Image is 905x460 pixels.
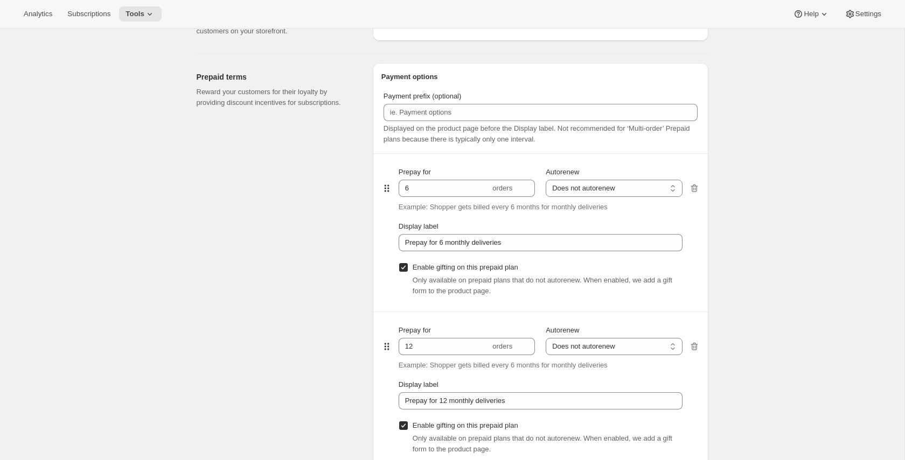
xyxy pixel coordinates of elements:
span: Autorenew [546,326,579,334]
span: Autorenew [546,168,579,176]
span: Displayed on the product page before the Display label. Not recommended for ‘Multi-order’ Prepaid... [384,124,690,143]
button: Subscriptions [61,6,117,22]
p: Example: Shopper gets billed every 6 months for monthly deliveries [399,360,608,371]
p: Reward your customers for their loyalty by providing discount incentives for subscriptions. [197,87,356,108]
span: Only available on prepaid plans that do not autorenew. When enabled, we add a gift form to the pr... [413,276,672,295]
span: Settings [855,10,881,18]
button: Tools [119,6,162,22]
span: Enable gifting on this prepaid plan [413,421,518,429]
span: Display label [399,222,438,230]
div: Prepay forordersAutorenewExample: Shopper gets billed every 6 months for monthly deliveriesDispla... [381,154,700,312]
span: Display label [399,380,438,388]
span: Analytics [24,10,52,18]
button: Analytics [17,6,59,22]
span: Prepay for [399,326,431,334]
span: Prepay for [399,168,431,176]
span: Help [804,10,818,18]
span: orders [492,342,512,350]
span: Enable gifting on this prepaid plan [413,263,518,271]
h3: Payment options [381,72,700,82]
h2: Prepaid terms [197,72,356,82]
input: ie. Payment options [384,104,698,121]
button: Settings [838,6,888,22]
p: Example: Shopper gets billed every 6 months for monthly deliveries [399,202,608,213]
span: Tools [126,10,144,18]
span: orders [492,184,512,192]
span: Only available on prepaid plans that do not autorenew. When enabled, we add a gift form to the pr... [413,434,672,453]
span: Subscriptions [67,10,110,18]
span: Payment prefix (optional) [384,92,462,100]
button: Help [786,6,836,22]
